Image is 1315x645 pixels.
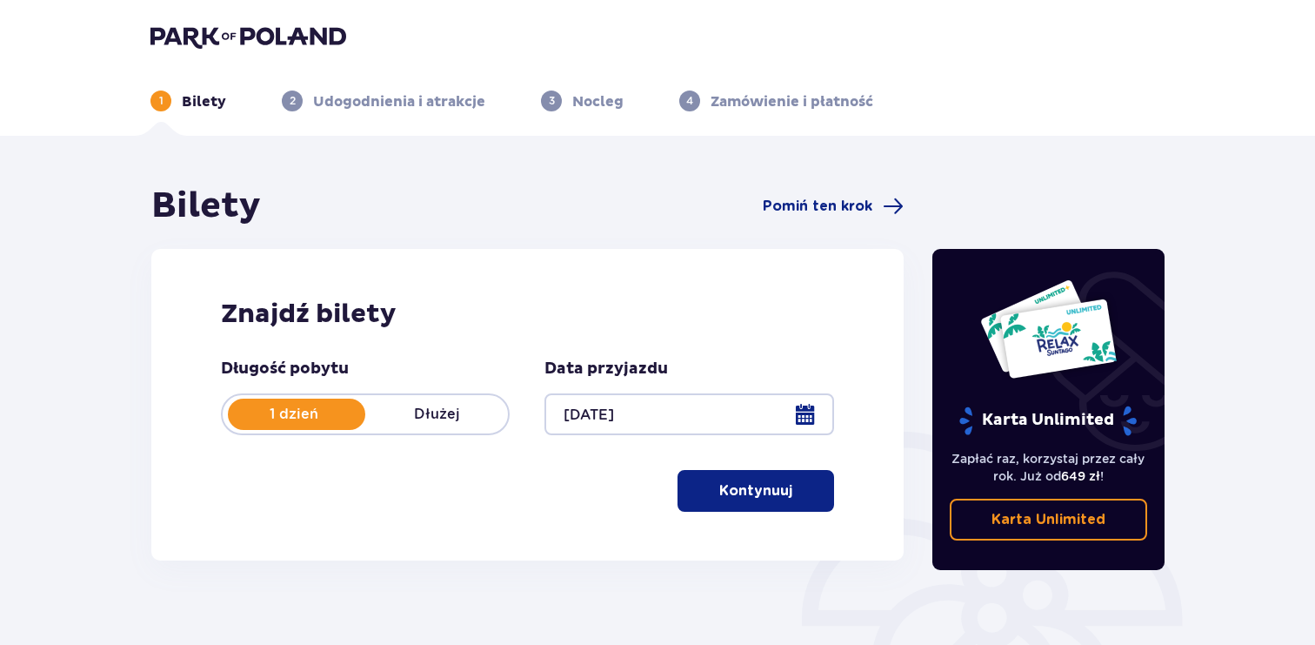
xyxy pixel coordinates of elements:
[365,405,508,424] p: Dłużej
[991,510,1105,529] p: Karta Unlimited
[572,92,624,111] p: Nocleg
[979,279,1118,380] img: Dwie karty całoroczne do Suntago z napisem 'UNLIMITED RELAX', na białym tle z tropikalnymi liśćmi...
[313,92,485,111] p: Udogodnienia i atrakcje
[159,93,164,109] p: 1
[541,91,624,111] div: 3Nocleg
[950,450,1148,485] p: Zapłać raz, korzystaj przez cały rok. Już od !
[150,91,226,111] div: 1Bilety
[763,196,904,217] a: Pomiń ten krok
[150,24,346,49] img: Park of Poland logo
[686,93,693,109] p: 4
[290,93,296,109] p: 2
[763,197,872,216] span: Pomiń ten krok
[678,470,834,512] button: Kontynuuj
[549,93,555,109] p: 3
[221,298,834,331] h2: Znajdź bilety
[958,406,1138,436] p: Karta Unlimited
[151,185,261,228] h1: Bilety
[1061,469,1100,483] span: 649 zł
[223,405,365,424] p: 1 dzień
[182,92,226,111] p: Bilety
[221,359,349,380] p: Długość pobytu
[719,481,792,501] p: Kontynuuj
[679,91,873,111] div: 4Zamówienie i płatność
[711,92,873,111] p: Zamówienie i płatność
[282,91,485,111] div: 2Udogodnienia i atrakcje
[950,499,1148,541] a: Karta Unlimited
[544,359,668,380] p: Data przyjazdu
